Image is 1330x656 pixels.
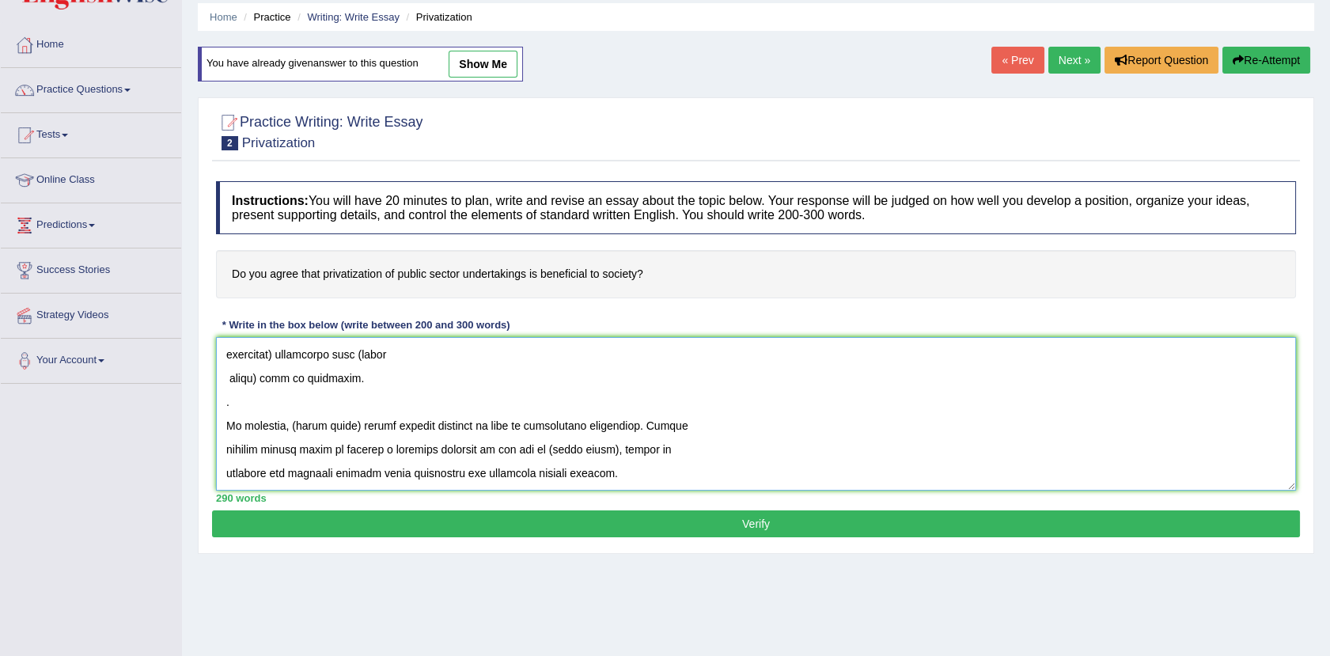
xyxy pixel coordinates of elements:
a: Writing: Write Essay [307,11,400,23]
button: Re-Attempt [1222,47,1310,74]
a: Strategy Videos [1,294,181,333]
a: Success Stories [1,248,181,288]
li: Privatization [403,9,472,25]
a: Home [210,11,237,23]
a: Next » [1048,47,1101,74]
div: You have already given answer to this question [198,47,523,82]
span: 2 [222,136,238,150]
a: Your Account [1,339,181,378]
small: Privatization [242,135,316,150]
div: 290 words [216,491,1296,506]
h2: Practice Writing: Write Essay [216,111,422,150]
h4: You will have 20 minutes to plan, write and revise an essay about the topic below. Your response ... [216,181,1296,234]
a: show me [449,51,517,78]
h4: Do you agree that privatization of public sector undertakings is beneficial to society? [216,250,1296,298]
b: Instructions: [232,194,309,207]
a: Predictions [1,203,181,243]
a: Tests [1,113,181,153]
a: « Prev [991,47,1044,74]
li: Practice [240,9,290,25]
div: * Write in the box below (write between 200 and 300 words) [216,318,516,333]
a: Home [1,23,181,63]
button: Verify [212,510,1300,537]
a: Online Class [1,158,181,198]
button: Report Question [1105,47,1218,74]
a: Practice Questions [1,68,181,108]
